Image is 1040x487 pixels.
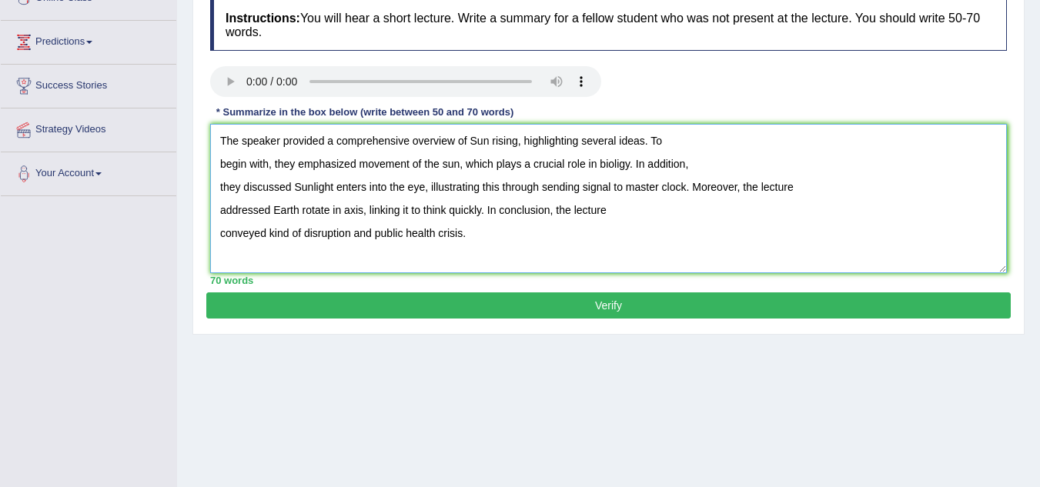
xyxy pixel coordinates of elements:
[210,105,520,119] div: * Summarize in the box below (write between 50 and 70 words)
[1,65,176,103] a: Success Stories
[1,21,176,59] a: Predictions
[1,152,176,191] a: Your Account
[210,273,1007,288] div: 70 words
[206,292,1011,319] button: Verify
[1,108,176,147] a: Strategy Videos
[226,12,300,25] b: Instructions:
